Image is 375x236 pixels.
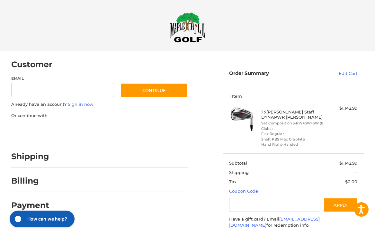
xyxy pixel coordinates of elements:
button: Apply [324,198,358,212]
input: Gift Certificate or Coupon Code [229,198,320,212]
span: Shipping [229,170,249,175]
h3: Order Summary [229,70,317,77]
p: Or continue with [11,113,188,119]
iframe: Google Customer Reviews [322,219,375,236]
iframe: PayPal-venmo [118,125,166,137]
li: Set Composition 5-PW+GW+SW (8 Clubs) [261,121,324,131]
iframe: PayPal-paylater [64,125,112,137]
div: $1,142.99 [325,105,357,112]
span: $1,142.99 [339,160,357,166]
img: Maple Hill Golf [170,12,205,42]
span: -- [354,170,357,175]
h2: Shipping [11,151,49,161]
span: Subtotal [229,160,247,166]
span: Tax [229,179,237,184]
span: $0.00 [345,179,357,184]
label: Email [11,76,114,81]
h2: Billing [11,176,49,186]
h4: 1 x [PERSON_NAME] Staff DYNAPWR [PERSON_NAME] [261,109,324,120]
h2: Customer [11,59,52,69]
li: Flex Regular [261,131,324,137]
a: Sign in now [68,102,94,107]
p: Already have an account? [11,101,188,108]
h3: 1 Item [229,94,357,99]
iframe: PayPal-paypal [9,125,57,137]
a: Edit Cart [317,70,357,77]
button: Continue [121,83,188,98]
li: Hand Right-Handed [261,142,324,147]
iframe: Gorgias live chat messenger [6,208,76,230]
h2: Payment [11,200,49,210]
div: Have a gift card? Email for redemption info. [229,216,357,229]
a: Coupon Code [229,188,258,194]
li: Shaft KBS Max Graphite [261,137,324,142]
